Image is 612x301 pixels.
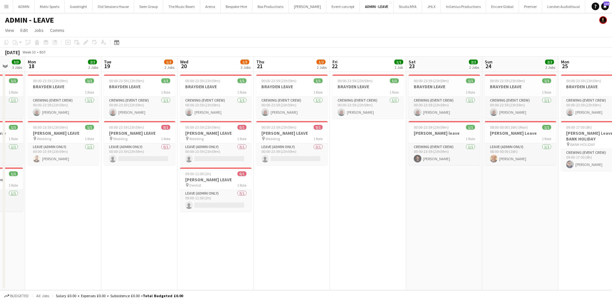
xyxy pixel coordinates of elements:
[601,3,609,10] a: 110
[422,0,441,13] button: JHLX
[56,293,183,298] div: Salary £0.00 + Expenses £0.00 + Subsistence £0.00 =
[34,27,44,33] span: Jobs
[65,0,92,13] button: Goodnight
[542,0,585,13] button: London AudioVisual
[486,0,519,13] button: Encore Global
[92,0,134,13] button: Old Sessions House
[599,16,607,24] app-user-avatar: Ash Grimmer
[5,49,20,55] div: [DATE]
[519,0,542,13] button: Premier
[3,26,17,34] a: View
[200,0,221,13] button: Arena
[163,0,200,13] button: The Music Room
[3,292,30,299] button: Budgeted
[394,0,422,13] button: Studio MYA
[134,0,163,13] button: Seen Group
[13,0,35,13] button: ADMIN
[35,0,65,13] button: Motiv Sports
[143,293,183,298] span: Total Budgeted £0.00
[326,0,360,13] button: Event concept
[603,2,609,6] span: 110
[289,0,326,13] button: [PERSON_NAME]
[32,26,46,34] a: Jobs
[441,0,486,13] button: InGenius Productions
[35,293,50,298] span: All jobs
[50,27,64,33] span: Comms
[252,0,289,13] button: Box Productions
[21,50,37,54] span: Week 33
[360,0,394,13] button: ADMIN - LEAVE
[10,294,29,298] span: Budgeted
[221,0,252,13] button: Bespoke-Hire
[5,15,54,25] h1: ADMIN - LEAVE
[47,26,67,34] a: Comms
[20,27,28,33] span: Edit
[5,27,14,33] span: View
[18,26,30,34] a: Edit
[40,50,46,54] div: BST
